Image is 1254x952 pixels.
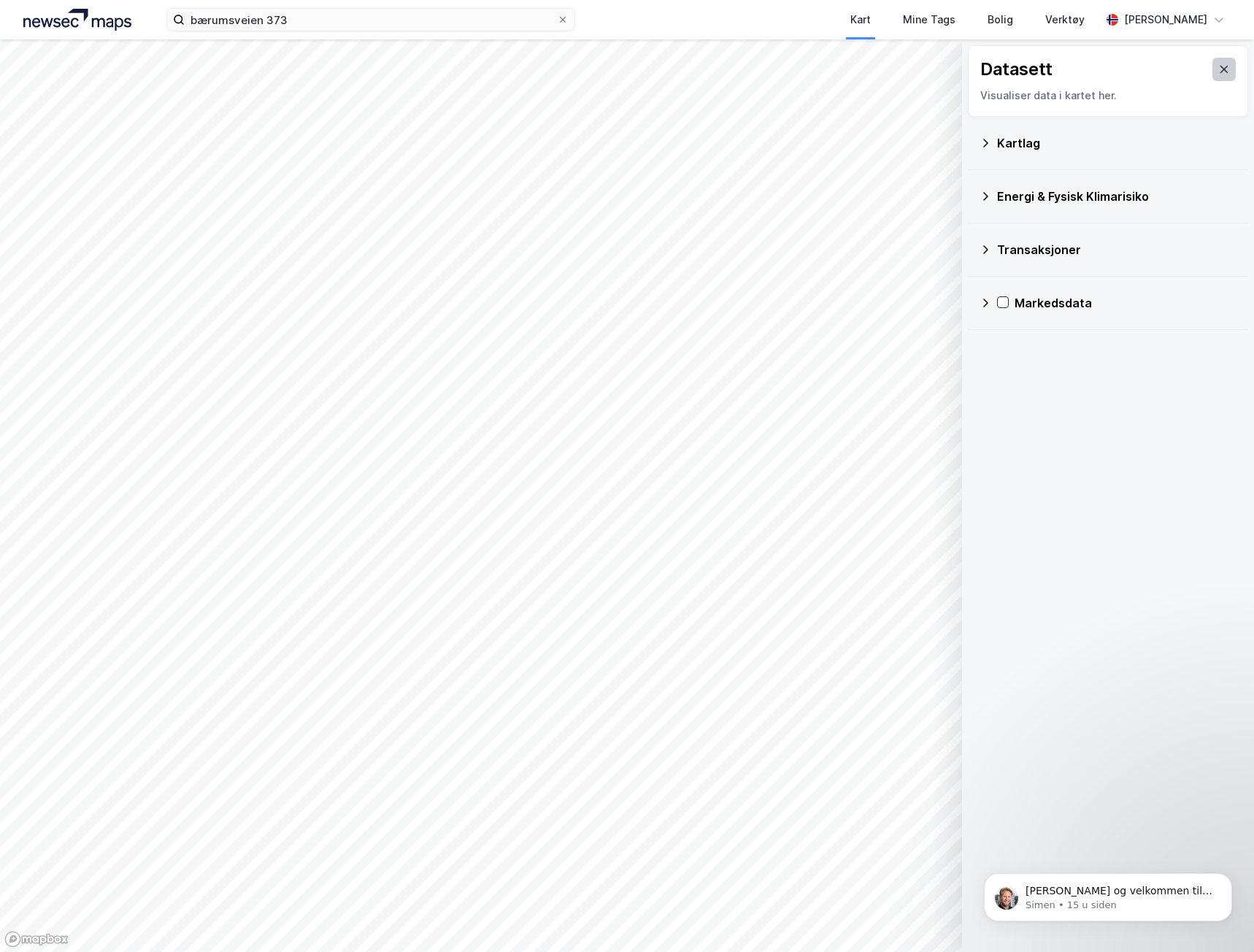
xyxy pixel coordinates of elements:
[962,842,1254,945] iframe: Intercom notifications melding
[997,241,1236,258] div: Transaksjoner
[185,9,557,31] input: Søk på adresse, matrikkel, gårdeiere, leietakere eller personer
[988,11,1013,28] div: Bolig
[1124,11,1207,28] div: [PERSON_NAME]
[997,188,1236,205] div: Energi & Fysisk Klimarisiko
[997,134,1236,152] div: Kartlag
[980,87,1236,104] div: Visualiser data i kartet her.
[850,11,871,28] div: Kart
[1015,294,1236,312] div: Markedsdata
[23,9,131,31] img: logo.a4113a55bc3d86da70a041830d287a7e.svg
[980,58,1053,81] div: Datasett
[4,931,69,948] a: Mapbox homepage
[903,11,955,28] div: Mine Tags
[1045,11,1085,28] div: Verktøy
